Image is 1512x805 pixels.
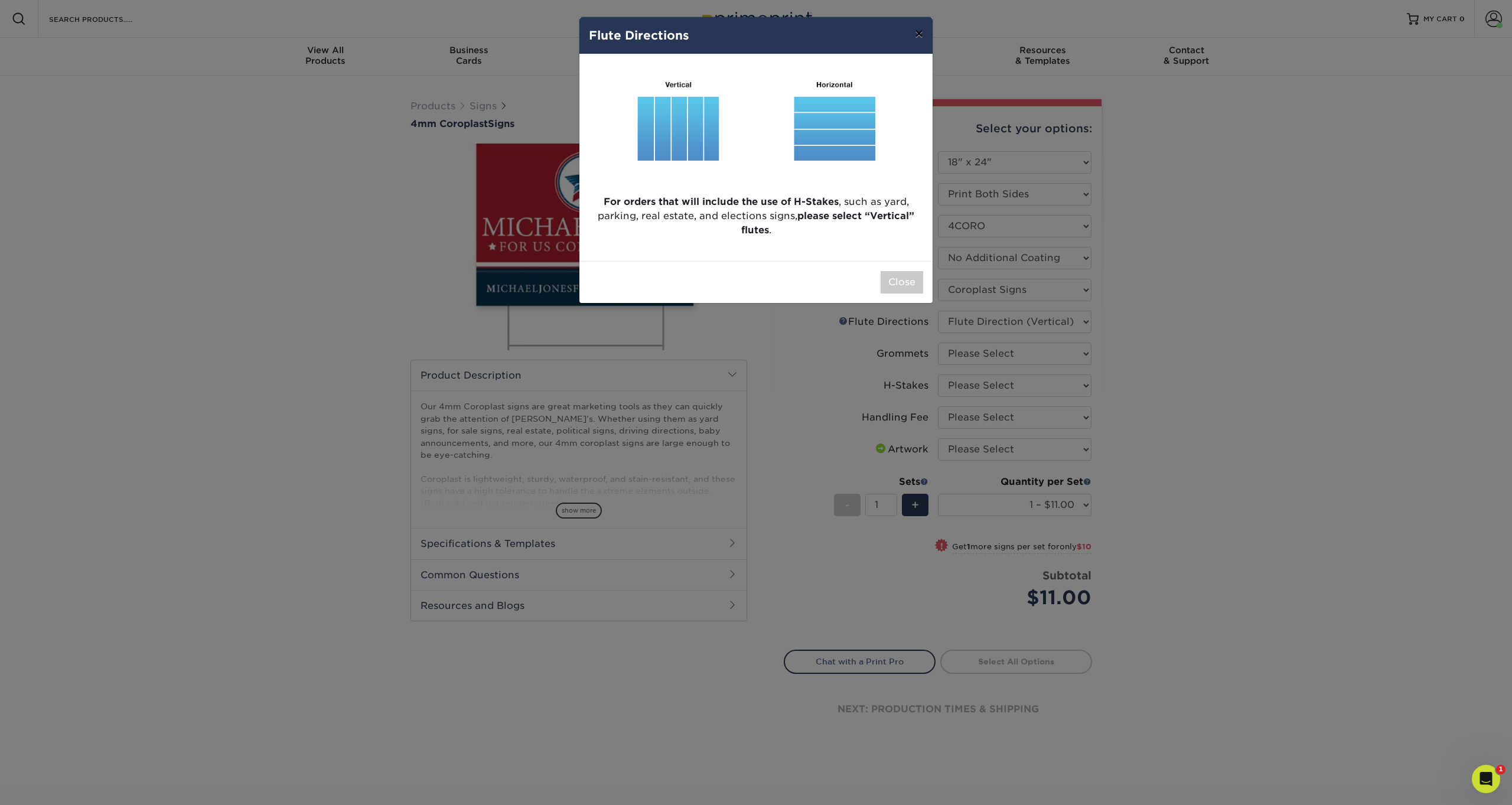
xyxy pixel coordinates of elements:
[589,64,923,185] img: Flute Direction
[881,271,923,294] button: Close
[741,210,915,236] strong: please select “Vertical” flutes
[604,196,839,207] strong: For orders that will include the use of H-Stakes
[589,27,923,44] h4: Flute Directions
[1496,765,1506,774] span: 1
[1472,765,1500,793] iframe: Intercom live chat
[905,17,933,50] button: ×
[579,195,933,252] p: , such as yard, parking, real estate, and elections signs, .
